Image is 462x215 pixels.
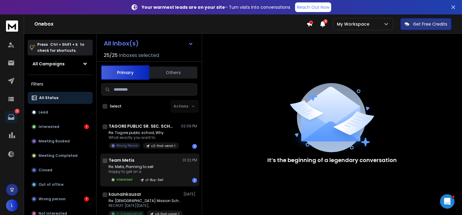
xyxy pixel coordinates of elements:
[109,135,179,140] p: What exactly you want to
[109,169,167,174] p: Happy to get on a
[39,95,58,100] p: All Status
[295,2,331,12] a: Reach Out Now
[32,61,65,67] h1: All Campaigns
[109,123,175,129] h1: TAGORE PUBLIC SR. SEC. SCHOOL SIKAR
[104,40,139,46] h1: All Inbox(s)
[6,20,18,32] img: logo
[28,121,93,133] button: Interested1
[116,143,138,148] p: Wrong Person
[109,130,179,135] p: Re: Tagore public school, Why
[142,4,225,10] strong: Your warmest leads are on your site
[28,58,93,70] button: All Campaigns
[109,157,134,163] h1: Team Metis
[151,144,175,148] p: c2-find-vend-1
[297,4,329,10] p: Reach Out Now
[146,178,163,182] p: c1-Buy-Sell
[99,37,198,49] button: All Inbox(s)
[323,19,328,23] span: 2
[109,164,167,169] p: Re: Metis, Planning to sell
[6,199,18,211] button: L
[413,21,447,27] p: Get Free Credits
[5,111,17,123] a: 2
[38,153,78,158] p: Meeting Completed
[181,124,197,129] p: 02:09 PM
[38,110,48,115] p: Lead
[119,52,159,59] h3: Inboxes selected
[192,144,197,149] div: 1
[38,168,52,173] p: Closed
[15,109,20,114] p: 2
[267,156,397,164] p: It’s the beginning of a legendary conversation
[110,104,122,109] label: Select
[28,164,93,176] button: Closed
[28,150,93,162] button: Meeting Completed
[101,65,149,80] button: Primary
[183,158,197,163] p: 01:22 PM
[142,4,290,10] p: – Turn visits into conversations
[116,177,132,182] p: Interested
[38,124,59,129] p: Interested
[109,198,181,203] p: Re: [DEMOGRAPHIC_DATA] Mission School, Recruit
[109,203,181,208] p: RECRUIT [DATE][DATE],
[28,106,93,118] button: Lead
[28,92,93,104] button: All Status
[28,193,93,205] button: Wrong person1
[28,179,93,191] button: Out of office
[49,41,79,48] span: Ctrl + Shift + k
[28,80,93,88] h3: Filters
[28,135,93,147] button: Meeting Booked
[109,191,141,197] h1: kaunainkausar
[38,182,63,187] p: Out of office
[34,20,306,28] h1: Onebox
[337,21,372,27] p: My Workspace
[37,42,84,54] p: Press to check for shortcuts.
[38,197,66,201] p: Wrong person
[38,139,70,144] p: Meeting Booked
[192,178,197,183] div: 1
[84,124,89,129] div: 1
[440,194,454,209] iframe: Intercom live chat
[149,66,197,79] button: Others
[400,18,451,30] button: Get Free Credits
[183,192,197,197] p: [DATE]
[104,52,118,59] span: 25 / 25
[84,197,89,201] div: 1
